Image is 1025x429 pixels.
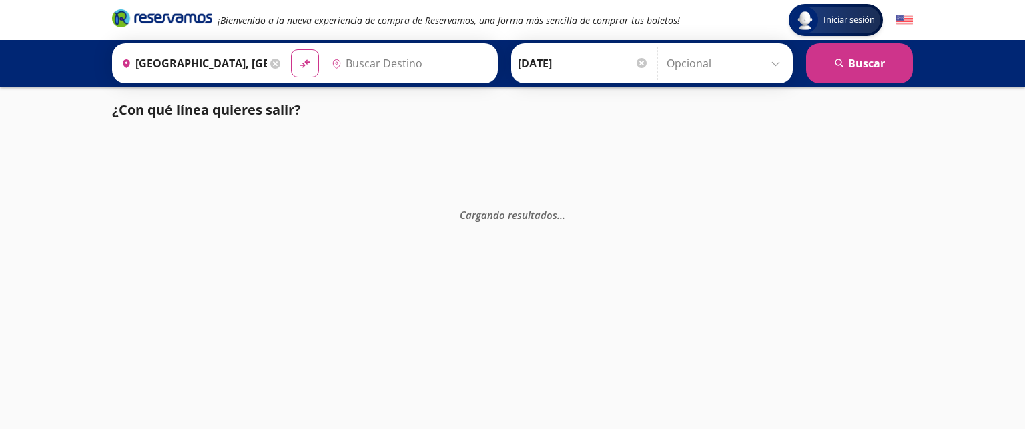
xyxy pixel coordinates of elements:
[112,100,301,120] p: ¿Con qué línea quieres salir?
[557,207,560,221] span: .
[112,8,212,28] i: Brand Logo
[896,12,913,29] button: English
[218,14,680,27] em: ¡Bienvenido a la nueva experiencia de compra de Reservamos, una forma más sencilla de comprar tus...
[116,47,267,80] input: Buscar Origen
[112,8,212,32] a: Brand Logo
[460,207,565,221] em: Cargando resultados
[560,207,563,221] span: .
[518,47,649,80] input: Elegir Fecha
[326,47,490,80] input: Buscar Destino
[818,13,880,27] span: Iniciar sesión
[667,47,786,80] input: Opcional
[563,207,565,221] span: .
[806,43,913,83] button: Buscar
